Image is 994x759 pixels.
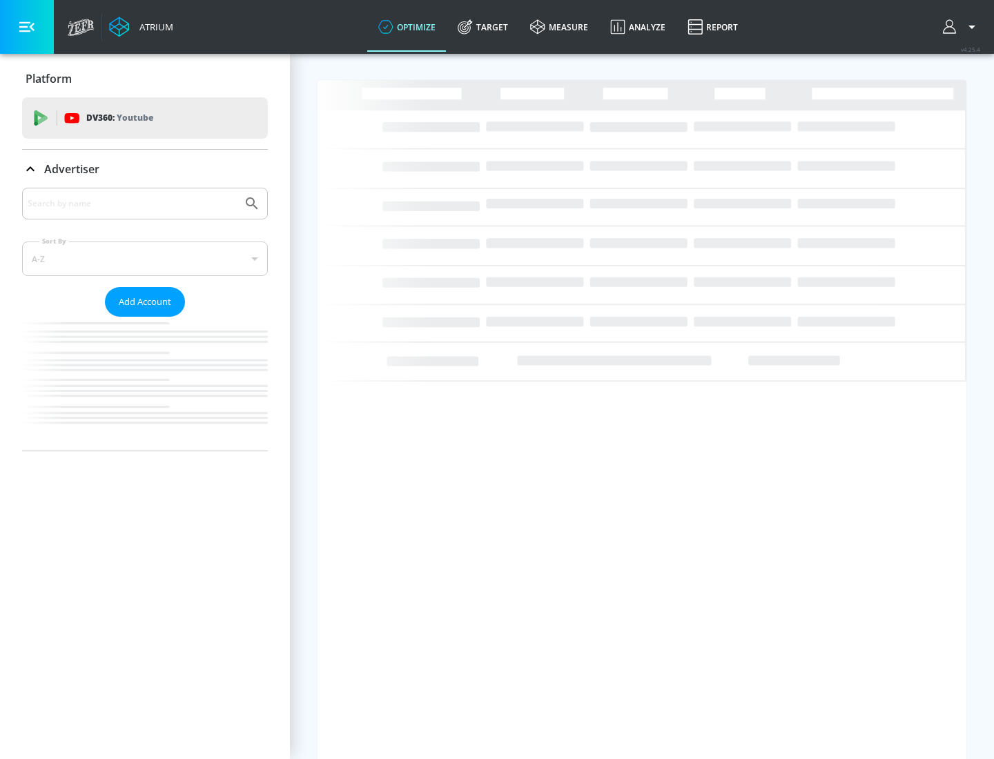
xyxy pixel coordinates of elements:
p: Platform [26,71,72,86]
div: Advertiser [22,150,268,188]
span: v 4.25.4 [961,46,980,53]
div: A-Z [22,241,268,276]
div: DV360: Youtube [22,97,268,139]
a: Report [676,2,749,52]
p: Youtube [117,110,153,125]
div: Advertiser [22,188,268,451]
p: Advertiser [44,161,99,177]
div: Atrium [134,21,173,33]
a: optimize [367,2,447,52]
button: Add Account [105,287,185,317]
a: measure [519,2,599,52]
p: DV360: [86,110,153,126]
span: Add Account [119,294,171,310]
input: Search by name [28,195,237,213]
a: Analyze [599,2,676,52]
a: Atrium [109,17,173,37]
nav: list of Advertiser [22,317,268,451]
label: Sort By [39,237,69,246]
div: Platform [22,59,268,98]
a: Target [447,2,519,52]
